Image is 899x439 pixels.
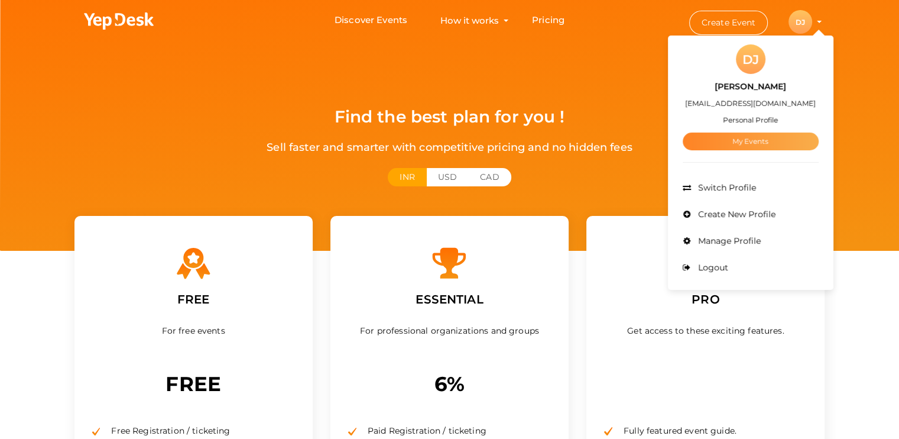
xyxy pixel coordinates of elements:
[695,235,761,246] span: Manage Profile
[695,209,775,220] span: Create New Profile
[102,425,230,436] span: Free Registration / ticketing
[176,246,211,281] img: Free
[723,115,778,124] small: Personal Profile
[359,425,486,436] span: Paid Registration / ticketing
[715,80,786,93] label: [PERSON_NAME]
[168,281,219,318] label: FREE
[431,246,467,281] img: trophy.svg
[683,133,819,150] a: My Events
[788,18,812,27] profile-pic: DJ
[92,321,295,368] div: For free events
[92,428,100,435] img: Success
[683,281,728,318] label: PRO
[6,95,893,139] div: Find the best plan for you !
[604,427,612,435] img: Success
[695,182,756,193] span: Switch Profile
[407,281,492,318] label: ESSENTIAL
[695,262,728,273] span: Logout
[685,96,816,110] label: [EMAIL_ADDRESS][DOMAIN_NAME]
[615,425,736,436] span: Fully featured event guide.
[532,9,564,31] a: Pricing
[426,168,469,186] button: USD
[348,428,356,435] img: Success
[604,321,807,368] div: Get access to these exciting features.
[92,368,295,400] p: FREE
[788,10,812,34] div: DJ
[437,9,502,31] button: How it works
[348,368,551,400] p: 6%
[335,9,407,31] a: Discover Events
[6,139,893,156] div: Sell faster and smarter with competitive pricing and no hidden fees
[689,11,768,35] button: Create Event
[468,168,511,186] button: CAD
[388,168,426,186] button: INR
[736,44,765,74] div: DJ
[348,321,551,368] div: For professional organizations and groups
[785,9,816,34] button: DJ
